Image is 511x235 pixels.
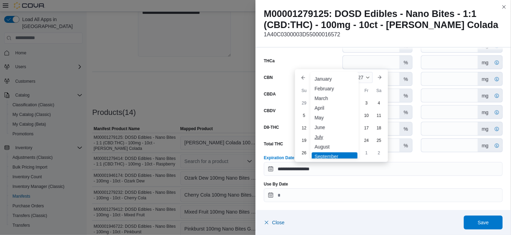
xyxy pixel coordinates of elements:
div: mg [478,72,493,85]
div: day-2 [373,147,384,159]
input: Press the down key to open a popover containing a calendar. [264,188,503,202]
div: day-5 [298,110,310,121]
div: day-24 [361,135,372,146]
button: Save [464,216,503,229]
div: May [312,114,357,122]
div: day-12 [298,123,310,134]
div: % [399,139,412,152]
div: day-18 [373,123,384,134]
div: mg [478,139,493,152]
div: Sa [373,85,384,96]
div: % [399,56,412,69]
div: % [399,89,412,102]
div: January [312,75,357,83]
button: Close this dialog [500,3,508,11]
div: day-25 [373,135,384,146]
div: % [399,72,412,85]
div: August [312,143,357,151]
button: Close [264,216,285,229]
svg: External Cannabinoid [491,143,502,148]
button: Previous Month [298,72,309,83]
svg: External Cannabinoid [491,76,502,82]
svg: External Cannabinoid [491,126,502,132]
label: THCa [264,58,275,64]
div: day-17 [361,123,372,134]
div: day-3 [361,98,372,109]
h2: M00001279125: DOSD Edibles - Nano Bites - 1:1 (CBD:THC) - 100mg - 10ct - [PERSON_NAME] Colada [264,8,503,30]
div: day-26 [298,147,310,159]
div: % [399,106,412,119]
div: March [312,94,357,102]
div: mg [478,56,493,69]
input: Press the down key to enter a popover containing a calendar. Press the escape key to close the po... [264,162,503,176]
div: Su [298,85,310,96]
div: Button. Open the year selector. 2027 is currently selected. [350,72,373,83]
label: CBDV [264,108,276,114]
div: day-4 [373,98,384,109]
div: mg [478,122,493,135]
label: D8-THC [264,125,279,130]
div: June [312,123,357,132]
label: Use By Date [264,181,288,187]
span: Close [272,219,285,226]
label: CBN [264,75,273,80]
div: day-19 [298,135,310,146]
svg: External Cannabinoid [491,110,502,115]
div: day-29 [298,98,310,109]
button: Next month [374,72,385,83]
svg: External Cannabinoid [491,93,502,99]
p: 1A40C0300003D55000016572 [264,30,503,39]
div: September, 2027 [298,97,385,159]
svg: External Cannabinoid [491,60,502,65]
div: September [312,152,357,161]
label: Total THC [264,141,283,147]
div: day-10 [361,110,372,121]
div: day-1 [361,147,372,159]
div: Fr [361,85,372,96]
span: Save [478,219,489,226]
div: February [312,84,357,93]
div: July [312,133,357,141]
label: Expiration Date [264,155,294,161]
label: CBDA [264,91,276,97]
div: % [399,122,412,135]
div: mg [478,89,493,102]
div: mg [478,106,493,119]
div: April [312,104,357,112]
div: day-11 [373,110,384,121]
